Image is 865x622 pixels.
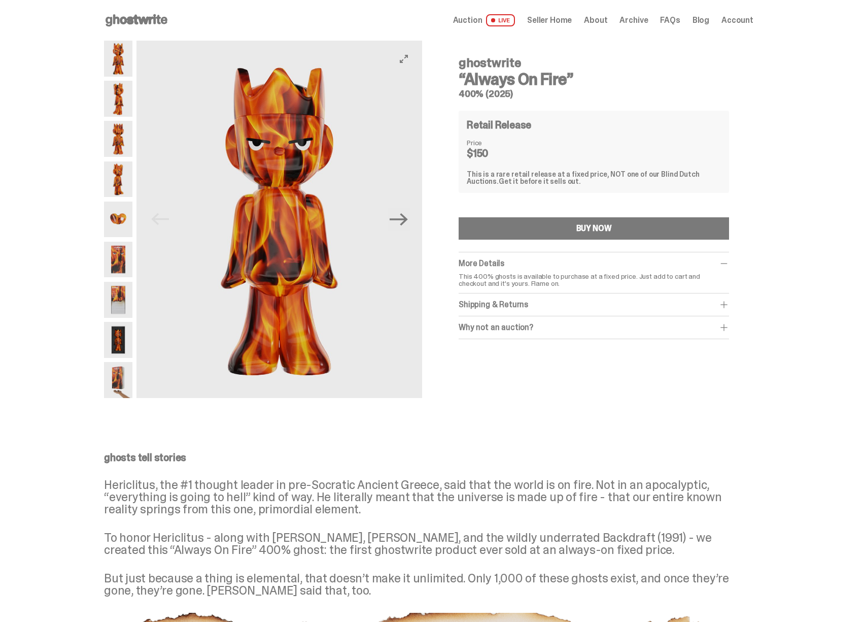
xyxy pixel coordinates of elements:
[459,57,729,69] h4: ghostwrite
[104,532,753,556] p: To honor Hericlitus - along with [PERSON_NAME], [PERSON_NAME], and the wildly underrated Backdraf...
[459,89,729,99] h5: 400% (2025)
[104,121,132,157] img: Always-On-Fire---Website-Archive.2487X.png
[459,71,729,87] h3: “Always On Fire”
[467,148,517,158] dd: $150
[104,81,132,117] img: Always-On-Fire---Website-Archive.2485X.png
[104,452,753,463] p: ghosts tell stories
[104,242,132,278] img: Always-On-Fire---Website-Archive.2491X.png
[467,139,517,146] dt: Price
[459,273,729,287] p: This 400% ghosts is available to purchase at a fixed price. Just add to cart and checkout and it'...
[398,53,410,65] button: View full-screen
[576,224,612,233] div: BUY NOW
[136,41,422,398] img: Always-On-Fire---Website-Archive.2484X.png
[104,572,753,597] p: But just because a thing is elemental, that doesn’t make it unlimited. Only 1,000 of these ghosts...
[693,16,709,24] a: Blog
[453,14,515,26] a: Auction LIVE
[104,322,132,358] img: Always-On-Fire---Website-Archive.2497X.png
[619,16,648,24] a: Archive
[104,161,132,198] img: Always-On-Fire---Website-Archive.2489X.png
[721,16,753,24] a: Account
[459,300,729,310] div: Shipping & Returns
[499,177,581,186] span: Get it before it sells out.
[104,479,753,515] p: Hericlitus, the #1 thought leader in pre-Socratic Ancient Greece, said that the world is on fire....
[459,217,729,240] button: BUY NOW
[459,258,504,269] span: More Details
[104,362,132,398] img: Always-On-Fire---Website-Archive.2522XX.png
[527,16,572,24] a: Seller Home
[660,16,680,24] a: FAQs
[467,120,531,130] h4: Retail Release
[486,14,515,26] span: LIVE
[388,208,410,231] button: Next
[584,16,607,24] a: About
[453,16,482,24] span: Auction
[467,171,721,185] div: This is a rare retail release at a fixed price, NOT one of our Blind Dutch Auctions.
[104,41,132,77] img: Always-On-Fire---Website-Archive.2484X.png
[104,202,132,238] img: Always-On-Fire---Website-Archive.2490X.png
[104,282,132,318] img: Always-On-Fire---Website-Archive.2494X.png
[459,322,729,333] div: Why not an auction?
